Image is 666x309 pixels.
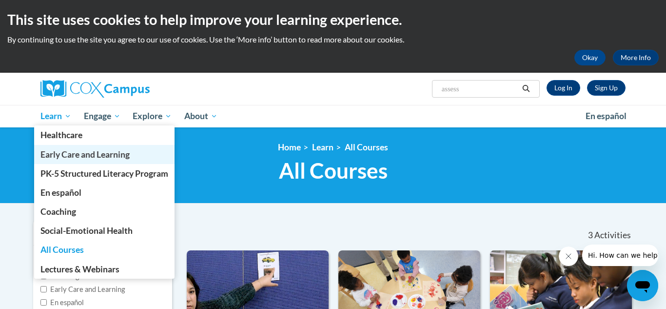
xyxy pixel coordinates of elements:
input: Search Courses [441,83,519,95]
a: Home [278,142,301,152]
a: Social-Emotional Health [34,221,175,240]
a: En español [579,106,633,126]
input: Checkbox for Options [40,286,47,292]
a: Healthcare [34,125,175,144]
img: Cox Campus [40,80,150,98]
span: En español [586,111,627,121]
a: Explore [126,105,178,127]
p: By continuing to use the site you agree to our use of cookies. Use the ‘More info’ button to read... [7,34,659,45]
label: Early Care and Learning [40,284,125,295]
a: Engage [78,105,127,127]
span: Engage [84,110,120,122]
span: About [184,110,217,122]
a: Coaching [34,202,175,221]
span: Activities [594,230,631,241]
input: Checkbox for Options [40,299,47,306]
span: En español [40,187,81,198]
a: PK-5 Structured Literacy Program [34,164,175,183]
a: Log In [547,80,580,96]
span: Early Care and Learning [40,149,130,160]
span: Social-Emotional Health [40,226,133,236]
iframe: Message from company [582,245,658,266]
a: More Info [613,50,659,65]
button: Search [519,83,533,95]
a: Lectures & Webinars [34,260,175,279]
iframe: Button to launch messaging window [627,270,658,301]
span: All Courses [40,245,84,255]
div: Main menu [26,105,640,127]
span: Healthcare [40,130,82,140]
button: Okay [574,50,606,65]
a: Early Care and Learning [34,145,175,164]
span: Lectures & Webinars [40,264,119,274]
a: All Courses [345,142,388,152]
iframe: Close message [559,247,578,266]
span: Explore [133,110,172,122]
a: En español [34,183,175,202]
h2: This site uses cookies to help improve your learning experience. [7,10,659,29]
span: 3 [588,230,593,241]
a: Cox Campus [40,80,226,98]
a: Register [587,80,626,96]
label: En español [40,297,84,308]
span: All Courses [279,158,388,184]
span: PK-5 Structured Literacy Program [40,168,168,179]
span: Hi. How can we help? [6,7,79,15]
a: All Courses [34,240,175,259]
a: About [178,105,224,127]
a: Learn [312,142,333,152]
span: Coaching [40,206,76,217]
a: Learn [34,105,78,127]
span: Learn [40,110,71,122]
